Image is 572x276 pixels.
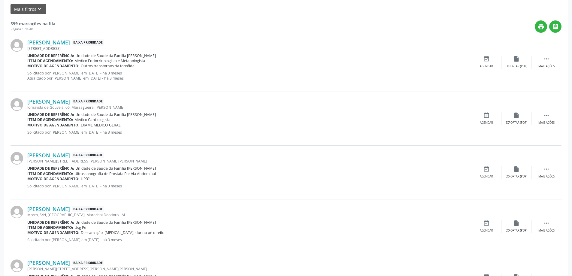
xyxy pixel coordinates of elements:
[27,112,74,117] b: Unidade de referência:
[72,99,104,105] span: Baixa Prioridade
[27,176,80,181] b: Motivo de agendamento:
[483,56,490,62] i: event_available
[27,130,471,135] p: Solicitado por [PERSON_NAME] em [DATE] - há 3 meses
[538,64,555,68] div: Mais ações
[538,23,544,30] i: print
[538,121,555,125] div: Mais ações
[27,123,80,128] b: Motivo de agendamento:
[513,56,520,62] i: insert_drive_file
[81,63,135,68] span: Outros transtornos da toreóide.
[27,230,80,235] b: Motivo de agendamento:
[27,171,73,176] b: Item de agendamento:
[543,166,550,172] i: 
[81,123,121,128] span: EXAME MEDICO GERAL.
[480,229,493,233] div: Agendar
[506,229,527,233] div: Exportar (PDF)
[27,225,73,230] b: Item de agendamento:
[74,117,110,122] span: Médico Cardiologista
[27,53,74,58] b: Unidade de referência:
[506,121,527,125] div: Exportar (PDF)
[11,21,55,26] strong: 599 marcações na fila
[27,237,471,242] p: Solicitado por [PERSON_NAME] em [DATE] - há 3 meses
[27,39,70,46] a: [PERSON_NAME]
[483,220,490,226] i: event_available
[483,112,490,119] i: event_available
[535,20,547,33] button: print
[480,121,493,125] div: Agendar
[27,105,471,110] div: Jornalista de Gouveia, 06, Massagueira, [PERSON_NAME]
[538,174,555,179] div: Mais ações
[11,206,23,218] img: img
[75,166,156,171] span: Unidade de Saude da Familia [PERSON_NAME]
[552,23,559,30] i: 
[27,58,73,63] b: Item de agendamento:
[74,225,86,230] span: Usg Pé
[27,166,74,171] b: Unidade de referência:
[27,117,73,122] b: Item de agendamento:
[513,166,520,172] i: insert_drive_file
[543,220,550,226] i: 
[27,159,471,164] div: [PERSON_NAME][STREET_ADDRESS][PERSON_NAME][PERSON_NAME]
[72,39,104,46] span: Baixa Prioridade
[27,152,70,159] a: [PERSON_NAME]
[11,259,23,272] img: img
[11,4,46,14] button: Mais filtroskeyboard_arrow_down
[11,98,23,111] img: img
[75,112,156,117] span: Unidade de Saude da Familia [PERSON_NAME]
[72,152,104,159] span: Baixa Prioridade
[74,171,156,176] span: Ultrassonografia de Prostata Por Via Abdominal
[74,58,145,63] span: Médico Endocrinologista e Metabologista
[72,260,104,266] span: Baixa Prioridade
[513,220,520,226] i: insert_drive_file
[27,266,471,271] div: [PERSON_NAME][STREET_ADDRESS][PERSON_NAME][PERSON_NAME]
[538,229,555,233] div: Mais ações
[11,152,23,165] img: img
[11,39,23,52] img: img
[72,206,104,212] span: Baixa Prioridade
[75,220,156,225] span: Unidade de Saude da Familia [PERSON_NAME]
[27,71,471,81] p: Solicitado por [PERSON_NAME] em [DATE] - há 3 meses Atualizado por [PERSON_NAME] em [DATE] - há 3...
[506,174,527,179] div: Exportar (PDF)
[27,206,70,212] a: [PERSON_NAME]
[81,230,164,235] span: Descamação, [MEDICAL_DATA], dor no pé direito
[11,27,55,32] div: Página 1 de 40
[27,183,471,189] p: Solicitado por [PERSON_NAME] em [DATE] - há 3 meses
[483,166,490,172] i: event_available
[81,176,89,181] span: HPB?
[506,64,527,68] div: Exportar (PDF)
[27,220,74,225] b: Unidade de referência:
[27,212,471,217] div: Morro, S/N, [GEOGRAPHIC_DATA], Marechal Deodoro - AL
[480,174,493,179] div: Agendar
[27,63,80,68] b: Motivo de agendamento:
[75,53,156,58] span: Unidade de Saude da Familia [PERSON_NAME]
[513,112,520,119] i: insert_drive_file
[549,20,561,33] button: 
[543,56,550,62] i: 
[480,64,493,68] div: Agendar
[27,98,70,105] a: [PERSON_NAME]
[36,6,43,12] i: keyboard_arrow_down
[27,259,70,266] a: [PERSON_NAME]
[543,112,550,119] i: 
[27,46,471,51] div: [STREET_ADDRESS]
